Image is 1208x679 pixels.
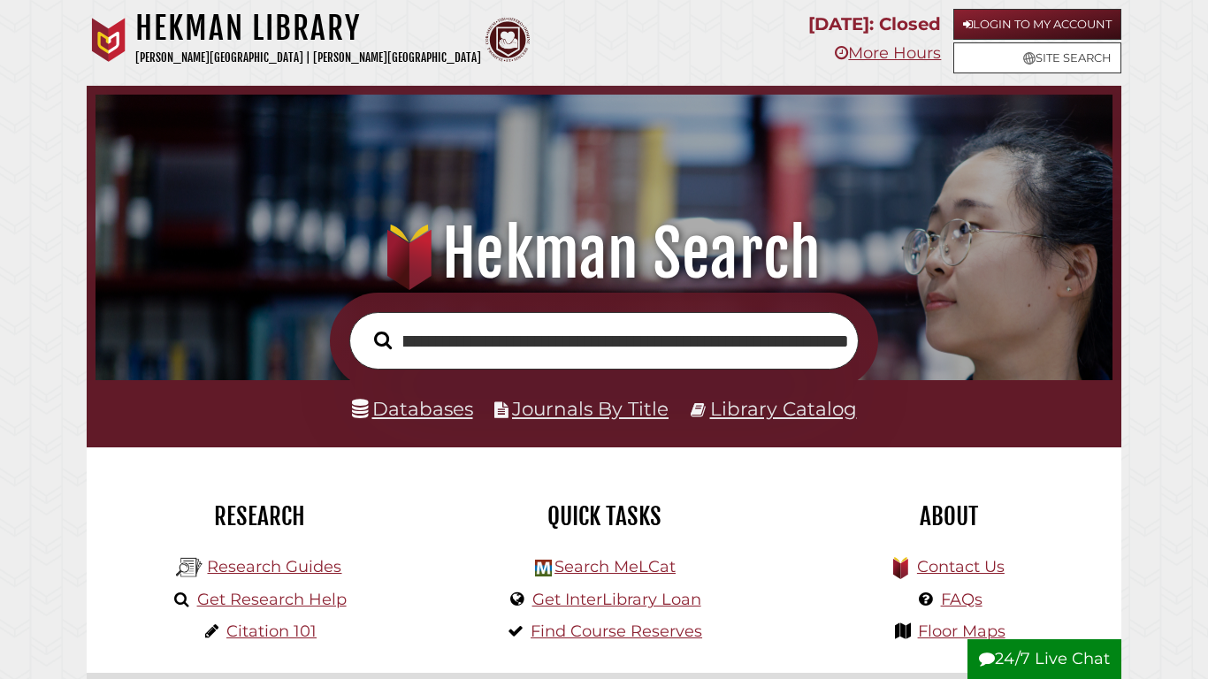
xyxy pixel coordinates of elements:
[176,554,203,581] img: Hekman Library Logo
[197,590,347,609] a: Get Research Help
[485,18,530,62] img: Calvin Theological Seminary
[113,215,1094,293] h1: Hekman Search
[532,590,701,609] a: Get InterLibrary Loan
[374,331,392,350] i: Search
[790,501,1108,531] h2: About
[87,18,131,62] img: Calvin University
[535,560,552,576] img: Hekman Library Logo
[445,501,763,531] h2: Quick Tasks
[808,9,941,40] p: [DATE]: Closed
[917,557,1005,576] a: Contact Us
[835,43,941,63] a: More Hours
[941,590,982,609] a: FAQs
[918,622,1005,641] a: Floor Maps
[352,397,473,420] a: Databases
[207,557,341,576] a: Research Guides
[135,48,481,68] p: [PERSON_NAME][GEOGRAPHIC_DATA] | [PERSON_NAME][GEOGRAPHIC_DATA]
[100,501,418,531] h2: Research
[512,397,669,420] a: Journals By Title
[554,557,676,576] a: Search MeLCat
[953,9,1121,40] a: Login to My Account
[135,9,481,48] h1: Hekman Library
[365,326,401,354] button: Search
[226,622,317,641] a: Citation 101
[953,42,1121,73] a: Site Search
[710,397,857,420] a: Library Catalog
[531,622,702,641] a: Find Course Reserves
